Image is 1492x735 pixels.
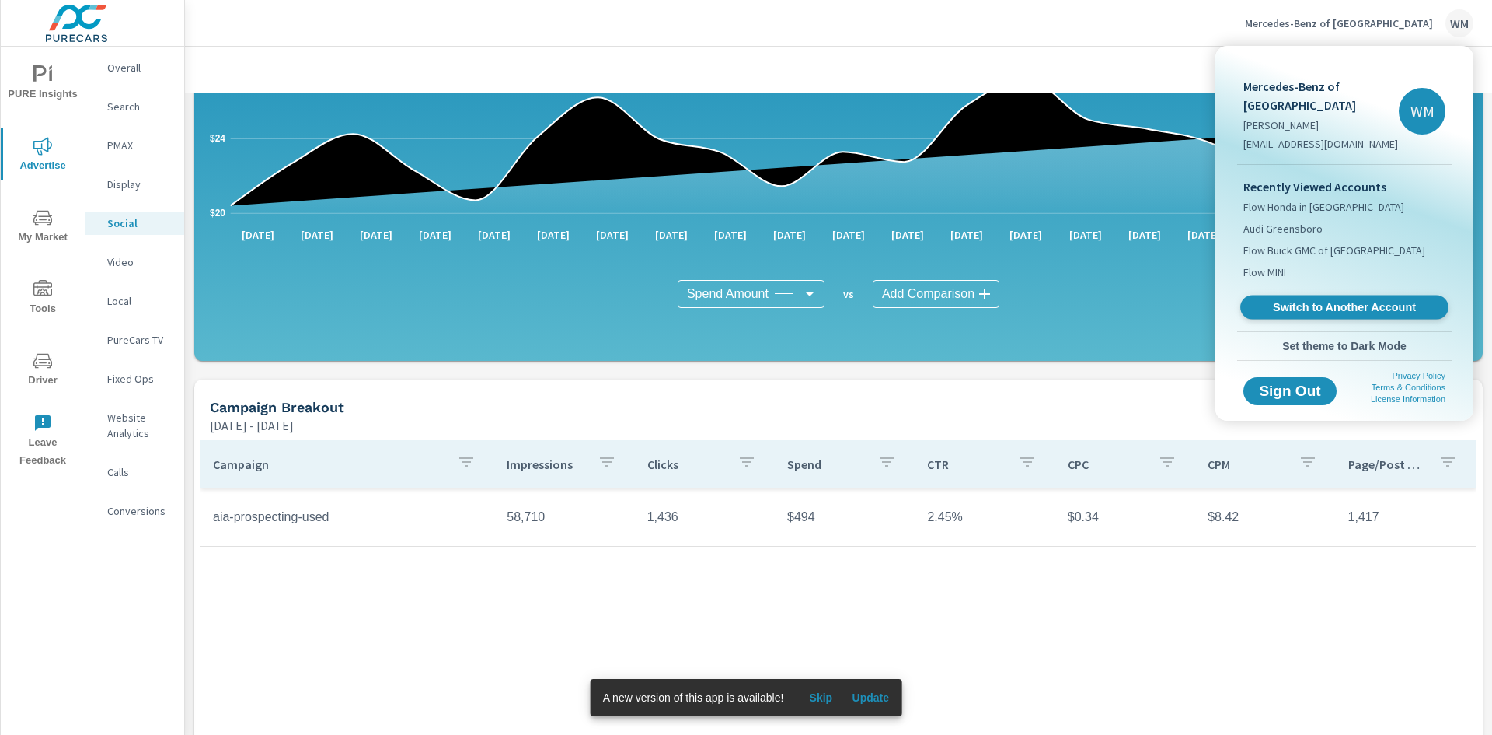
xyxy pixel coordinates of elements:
a: Terms & Conditions [1372,383,1445,392]
a: Switch to Another Account [1240,296,1448,320]
span: Switch to Another Account [1249,300,1439,315]
div: WM [1399,88,1445,135]
p: Recently Viewed Accounts [1243,177,1445,196]
span: Flow Buick GMC of [GEOGRAPHIC_DATA] [1243,243,1425,258]
p: Mercedes-Benz of [GEOGRAPHIC_DATA] [1243,77,1399,114]
span: Flow Honda in [GEOGRAPHIC_DATA] [1243,199,1404,215]
a: License Information [1371,394,1445,404]
button: Set theme to Dark Mode [1237,332,1452,360]
span: Flow MINI [1243,264,1286,280]
a: Privacy Policy [1393,371,1445,380]
p: [EMAIL_ADDRESS][DOMAIN_NAME] [1243,136,1399,152]
span: Audi Greensboro [1243,221,1323,236]
span: Set theme to Dark Mode [1243,339,1445,353]
p: [PERSON_NAME] [1243,117,1399,133]
span: Sign Out [1256,384,1324,398]
button: Sign Out [1243,377,1337,405]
